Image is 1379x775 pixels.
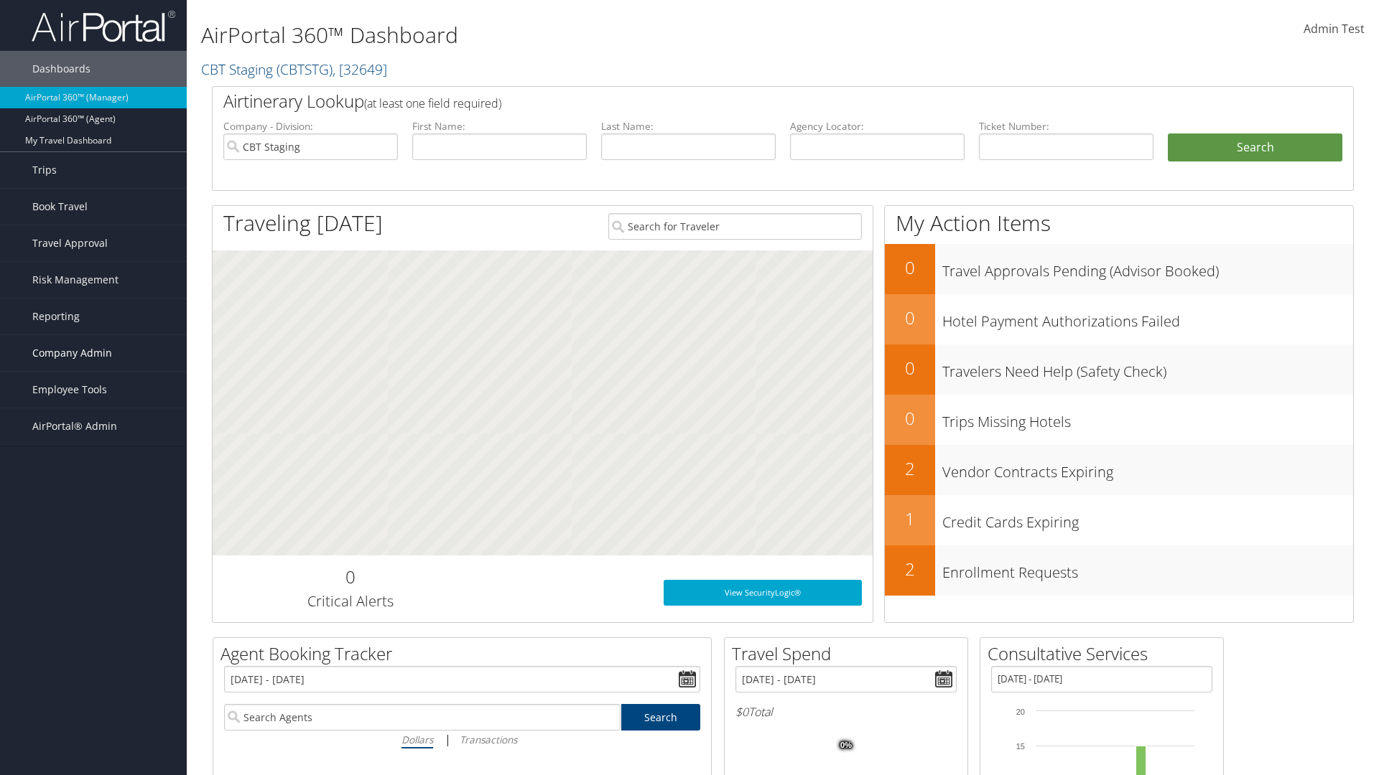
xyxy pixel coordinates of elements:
h2: 0 [223,565,477,589]
a: Search [621,704,701,731]
a: 0Travel Approvals Pending (Advisor Booked) [885,244,1353,294]
h1: AirPortal 360™ Dashboard [201,20,977,50]
span: , [ 32649 ] [333,60,387,79]
a: View SecurityLogic® [664,580,862,606]
h3: Critical Alerts [223,591,477,611]
h2: 0 [885,356,935,380]
h1: Traveling [DATE] [223,208,383,238]
h2: Travel Spend [732,642,967,666]
span: Employee Tools [32,372,107,408]
a: CBT Staging [201,60,387,79]
label: Company - Division: [223,119,398,133]
div: | [224,731,700,748]
input: Search for Traveler [608,213,862,240]
span: Book Travel [32,189,88,225]
h2: 0 [885,406,935,431]
label: Last Name: [601,119,776,133]
h3: Enrollment Requests [942,555,1353,583]
h3: Trips Missing Hotels [942,405,1353,432]
span: Admin Test [1304,21,1365,37]
a: 0Travelers Need Help (Safety Check) [885,344,1353,395]
tspan: 0% [840,741,852,750]
span: Risk Management [32,262,119,298]
h3: Vendor Contracts Expiring [942,455,1353,482]
i: Transactions [460,733,517,746]
tspan: 20 [1016,708,1025,716]
h3: Credit Cards Expiring [942,505,1353,532]
h2: Consultative Services [988,642,1223,666]
h2: 2 [885,456,935,481]
a: 1Credit Cards Expiring [885,495,1353,545]
h2: 0 [885,306,935,330]
h2: Airtinerary Lookup [223,89,1248,113]
span: Company Admin [32,335,112,371]
label: First Name: [412,119,587,133]
h3: Travelers Need Help (Safety Check) [942,354,1353,382]
a: Admin Test [1304,7,1365,52]
a: 2Enrollment Requests [885,545,1353,596]
h2: Agent Booking Tracker [220,642,711,666]
h2: 1 [885,507,935,531]
i: Dollars [401,733,433,746]
h6: Total [735,704,957,720]
span: Reporting [32,299,80,334]
span: ( CBTSTG ) [277,60,333,79]
h3: Hotel Payment Authorizations Failed [942,304,1353,332]
a: 0Trips Missing Hotels [885,395,1353,445]
h2: 2 [885,557,935,581]
h2: 0 [885,255,935,280]
button: Search [1168,133,1342,162]
input: Search Agents [224,704,621,731]
a: 2Vendor Contracts Expiring [885,445,1353,495]
span: Travel Approval [32,225,108,261]
span: Dashboards [32,51,90,87]
span: AirPortal® Admin [32,408,117,444]
span: $0 [735,704,748,720]
img: airportal-logo.png [32,9,175,43]
h3: Travel Approvals Pending (Advisor Booked) [942,254,1353,281]
label: Ticket Number: [979,119,1153,133]
tspan: 15 [1016,742,1025,751]
a: 0Hotel Payment Authorizations Failed [885,294,1353,344]
label: Agency Locator: [790,119,965,133]
span: Trips [32,152,57,188]
h1: My Action Items [885,208,1353,238]
span: (at least one field required) [364,95,501,111]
